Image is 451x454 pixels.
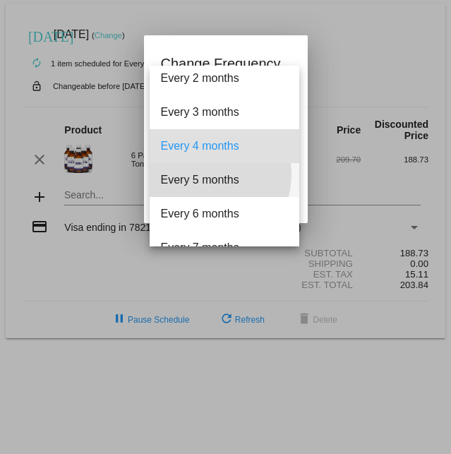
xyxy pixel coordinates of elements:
[161,197,288,231] span: Every 6 months
[161,129,288,163] span: Every 4 months
[161,163,288,197] span: Every 5 months
[161,61,288,95] span: Every 2 months
[161,95,288,129] span: Every 3 months
[161,231,288,265] span: Every 7 months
